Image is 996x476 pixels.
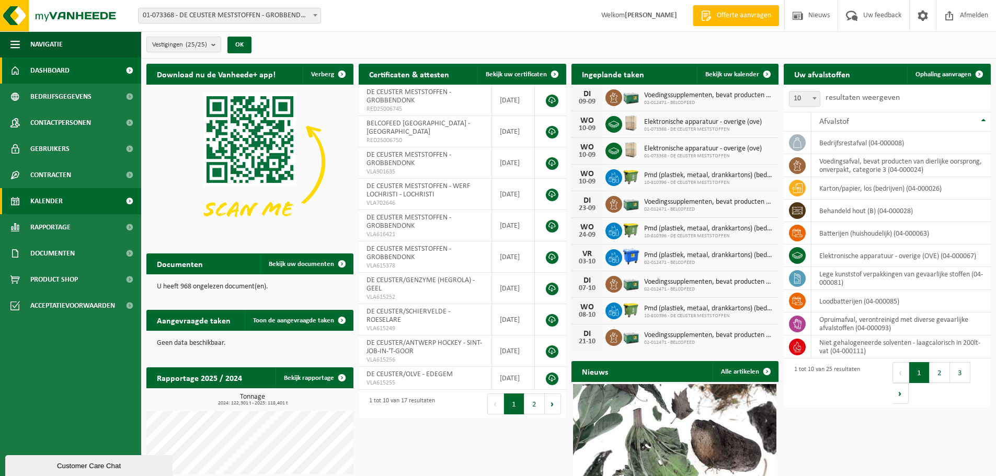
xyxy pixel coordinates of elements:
[367,276,475,293] span: DE CEUSTER/GENZYME (HEGROLA) - GEEL
[892,362,909,383] button: Previous
[253,317,334,324] span: Toon de aangevraagde taken
[577,250,598,258] div: VR
[577,330,598,338] div: DI
[644,305,773,313] span: Pmd (plastiek, metaal, drankkartons) (bedrijven)
[909,362,930,383] button: 1
[30,162,71,188] span: Contracten
[30,31,63,57] span: Navigatie
[260,253,352,274] a: Bekijk uw documenten
[644,126,762,133] span: 01-073368 - DE CEUSTER MESTSTOFFEN
[930,362,950,383] button: 2
[30,266,78,293] span: Product Shop
[367,324,484,333] span: VLA615249
[152,393,353,406] h3: Tonnage
[367,88,451,105] span: DE CEUSTER MESTSTOFFEN - GROBBENDONK
[359,64,460,84] h2: Certificaten & attesten
[622,221,640,239] img: WB-1100-HPE-GN-50
[644,180,773,186] span: 10-810396 - DE CEUSTER MESTSTOFFEN
[492,210,535,241] td: [DATE]
[571,361,619,381] h2: Nieuws
[152,401,353,406] span: 2024: 122,301 t - 2025: 118,401 t
[577,338,598,345] div: 21-10
[157,340,343,347] p: Geen data beschikbaar.
[577,125,598,132] div: 10-09
[644,100,773,106] span: 02-012471 - BELCOFEED
[907,64,990,85] a: Ophaling aanvragen
[811,154,991,177] td: voedingsafval, bevat producten van dierlijke oorsprong, onverpakt, categorie 3 (04-000024)
[644,251,773,260] span: Pmd (plastiek, metaal, drankkartons) (bedrijven)
[644,91,773,100] span: Voedingssupplementen, bevat producten van dierlijke oorsprong, categorie 3
[644,153,762,159] span: 01-073368 - DE CEUSTER MESTSTOFFEN
[811,222,991,245] td: batterijen (huishoudelijk) (04-000063)
[364,392,435,415] div: 1 tot 10 van 17 resultaten
[30,214,71,240] span: Rapportage
[811,290,991,312] td: loodbatterijen (04-000085)
[367,293,484,301] span: VLA615252
[146,253,213,274] h2: Documenten
[622,248,640,265] img: WB-1100-HPE-BE-01
[146,310,241,330] h2: Aangevraagde taken
[705,71,759,78] span: Bekijk uw kalender
[367,308,450,324] span: DE CEUSTER/SCHIERVELDE - ROESELARE
[577,90,598,98] div: DI
[644,206,773,213] span: 02-012471 - BELCOFEED
[811,335,991,358] td: niet gehalogeneerde solventen - laagcalorisch in 200lt-vat (04-000111)
[577,170,598,178] div: WO
[622,328,640,345] img: PB-LB-0680-HPE-GN-01
[577,196,598,205] div: DI
[577,117,598,125] div: WO
[487,393,504,414] button: Previous
[30,293,115,319] span: Acceptatievoorwaarden
[367,356,484,364] span: VLA615256
[139,8,320,23] span: 01-073368 - DE CEUSTER MESTSTOFFEN - GROBBENDONK
[367,370,453,378] span: DE CEUSTER/OLVE - EDEGEM
[492,85,535,116] td: [DATE]
[30,84,91,110] span: Bedrijfsgegevens
[577,152,598,159] div: 10-09
[269,261,334,268] span: Bekijk uw documenten
[157,283,343,291] p: U heeft 968 ongelezen document(en).
[367,339,482,355] span: DE CEUSTER/ANTWERP HOCKEY - SINT-JOB-IN-'T-GOOR
[227,37,251,53] button: OK
[30,136,70,162] span: Gebruikers
[577,276,598,285] div: DI
[644,260,773,266] span: 02-012471 - BELCOFEED
[367,199,484,207] span: VLA702646
[276,367,352,388] a: Bekijk rapportage
[622,274,640,292] img: PB-LB-0680-HPE-GN-01
[811,267,991,290] td: lege kunststof verpakkingen van gevaarlijke stoffen (04-000081)
[367,230,484,239] span: VLA616421
[367,245,451,261] span: DE CEUSTER MESTSTOFFEN - GROBBENDONK
[811,245,991,267] td: elektronische apparatuur - overige (OVE) (04-000067)
[245,310,352,331] a: Toon de aangevraagde taken
[492,116,535,147] td: [DATE]
[492,147,535,179] td: [DATE]
[789,91,820,106] span: 10
[784,64,861,84] h2: Uw afvalstoffen
[524,393,545,414] button: 2
[577,231,598,239] div: 24-09
[577,311,598,319] div: 08-10
[571,64,655,84] h2: Ingeplande taken
[492,335,535,367] td: [DATE]
[644,145,762,153] span: Elektronische apparatuur - overige (ove)
[146,64,286,84] h2: Download nu de Vanheede+ app!
[492,273,535,304] td: [DATE]
[311,71,334,78] span: Verberg
[644,171,773,180] span: Pmd (plastiek, metaal, drankkartons) (bedrijven)
[30,240,75,266] span: Documenten
[367,136,484,145] span: RED25006750
[644,118,762,126] span: Elektronische apparatuur - overige (ove)
[577,303,598,311] div: WO
[644,278,773,286] span: Voedingssupplementen, bevat producten van dierlijke oorsprong, categorie 3
[622,114,640,132] img: PB-WB-1440-WDN-00-00
[625,11,677,19] strong: [PERSON_NAME]
[789,91,820,107] span: 10
[577,205,598,212] div: 23-09
[367,151,451,167] span: DE CEUSTER MESTSTOFFEN - GROBBENDONK
[146,367,253,388] h2: Rapportage 2025 / 2024
[577,178,598,185] div: 10-09
[577,258,598,265] div: 03-10
[303,64,352,85] button: Verberg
